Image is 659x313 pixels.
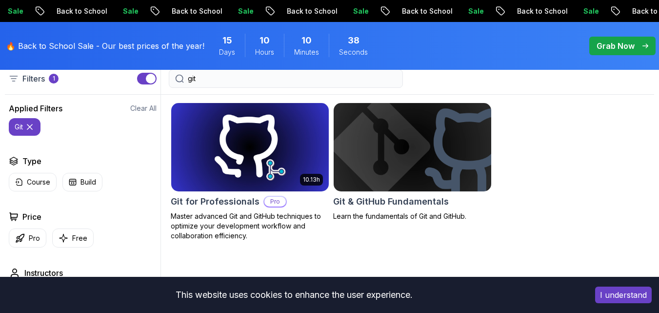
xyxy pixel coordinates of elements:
[455,6,486,16] p: Sale
[303,176,320,184] p: 10.13h
[339,47,368,57] span: Seconds
[110,6,141,16] p: Sale
[219,47,235,57] span: Days
[7,284,580,306] div: This website uses cookies to enhance the user experience.
[29,233,40,243] p: Pro
[570,6,601,16] p: Sale
[62,173,102,191] button: Build
[255,47,274,57] span: Hours
[52,229,94,248] button: Free
[15,122,23,132] p: git
[294,47,319,57] span: Minutes
[222,34,232,47] span: 15 Days
[274,6,340,16] p: Back to School
[72,233,87,243] p: Free
[334,103,491,191] img: Git & GitHub Fundamentals card
[22,155,41,167] h2: Type
[504,6,570,16] p: Back to School
[264,197,286,207] p: Pro
[171,211,329,241] p: Master advanced Git and GitHub techniques to optimize your development workflow and collaboration...
[260,34,270,47] span: 10 Hours
[159,6,225,16] p: Back to School
[27,177,50,187] p: Course
[225,6,256,16] p: Sale
[9,173,57,191] button: Course
[80,177,96,187] p: Build
[171,103,329,241] a: Git for Professionals card10.13hGit for ProfessionalsProMaster advanced Git and GitHub techniques...
[53,75,55,83] p: 1
[130,104,157,113] button: Clear All
[301,34,312,47] span: 10 Minutes
[171,195,260,209] h2: Git for Professionals
[333,211,492,221] p: Learn the fundamentals of Git and GitHub.
[389,6,455,16] p: Back to School
[22,211,41,223] h2: Price
[9,229,46,248] button: Pro
[333,195,449,209] h2: Git & GitHub Fundamentals
[24,267,63,279] h2: Instructors
[348,34,359,47] span: 38 Seconds
[43,6,110,16] p: Back to School
[22,73,45,84] p: Filters
[9,103,62,114] h2: Applied Filters
[595,287,652,303] button: Accept cookies
[188,74,397,83] input: Search Java, React, Spring boot ...
[9,118,40,136] button: git
[171,103,329,191] img: Git for Professionals card
[6,40,204,52] p: 🔥 Back to School Sale - Our best prices of the year!
[597,40,635,52] p: Grab Now
[340,6,371,16] p: Sale
[333,103,492,221] a: Git & GitHub Fundamentals cardGit & GitHub FundamentalsLearn the fundamentals of Git and GitHub.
